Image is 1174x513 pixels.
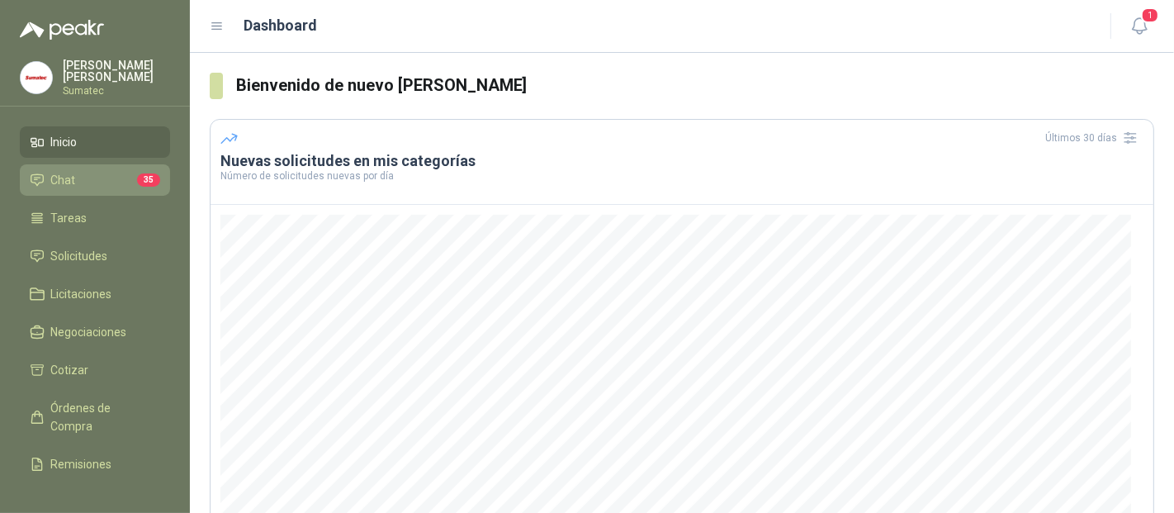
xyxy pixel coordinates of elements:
[20,354,170,386] a: Cotizar
[1045,125,1143,151] div: Últimos 30 días
[20,126,170,158] a: Inicio
[244,14,318,37] h1: Dashboard
[63,86,170,96] p: Sumatec
[63,59,170,83] p: [PERSON_NAME] [PERSON_NAME]
[51,171,76,189] span: Chat
[51,399,154,435] span: Órdenes de Compra
[51,209,88,227] span: Tareas
[51,323,127,341] span: Negociaciones
[220,171,1143,181] p: Número de solicitudes nuevas por día
[137,173,160,187] span: 35
[20,202,170,234] a: Tareas
[51,133,78,151] span: Inicio
[20,449,170,480] a: Remisiones
[220,151,1143,171] h3: Nuevas solicitudes en mis categorías
[236,73,1154,98] h3: Bienvenido de nuevo [PERSON_NAME]
[51,247,108,265] span: Solicitudes
[51,455,112,473] span: Remisiones
[20,316,170,348] a: Negociaciones
[1141,7,1159,23] span: 1
[20,278,170,310] a: Licitaciones
[1124,12,1154,41] button: 1
[20,20,104,40] img: Logo peakr
[20,240,170,272] a: Solicitudes
[51,285,112,303] span: Licitaciones
[21,62,52,93] img: Company Logo
[20,164,170,196] a: Chat35
[51,361,89,379] span: Cotizar
[20,392,170,442] a: Órdenes de Compra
